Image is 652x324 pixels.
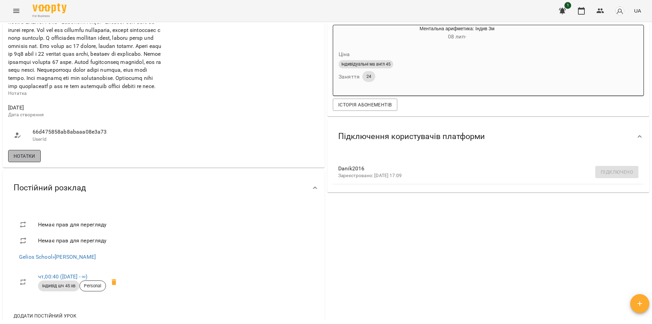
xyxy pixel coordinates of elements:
span: Немає прав для перегляду [38,221,122,229]
div: Ментальна арифметика: Індив 3м [333,25,366,41]
span: індивід шч 45 хв [38,283,79,289]
span: 66d475858ab8abaaa08e3a73 [33,128,157,136]
img: avatar_s.png [615,6,624,16]
span: 24 [362,73,375,80]
span: Постійний розклад [14,183,86,193]
span: UA [634,7,641,14]
span: Видалити приватний урок Олійник Валентин Володимирович чт 00:40 клієнта Данило Пентискул [106,274,122,290]
p: UserId [33,136,157,143]
span: Немає прав для перегляду [38,237,122,245]
span: 1 [564,2,571,9]
div: Ментальна арифметика: Індив 3м [366,25,548,41]
span: Danik2016 [338,165,628,173]
img: Voopty Logo [33,3,67,13]
span: Personal [80,283,105,289]
span: 08 лип - [448,33,466,40]
span: 4 lore, ipsumdo sitamet, 85-60cons, adipisci e seddoeiusm t incididuntutl/et 384 dolor, 2-m aliqu... [8,3,161,89]
h6: Заняття [339,72,360,82]
span: [DATE] [8,104,162,112]
span: Нотатки [14,152,35,160]
button: Ментальна арифметика: Індив 3м08 лип- ЦінаІндивідуальні ма англ 45Заняття24 [333,25,548,90]
div: Постійний розклад [3,170,325,205]
button: Історія абонементів [333,99,397,111]
h6: Ціна [339,50,350,59]
button: Menu [8,3,24,19]
p: Зареєстровано: [DATE] 17:09 [338,172,628,179]
span: Підключення користувачів платформи [338,131,485,142]
button: UA [631,4,644,17]
a: Gelios School»[PERSON_NAME] [19,254,96,260]
p: Нотатка [8,90,162,97]
a: чт,00:40 ([DATE] - ∞) [38,273,87,280]
span: Історія абонементів [338,101,392,109]
div: Підключення користувачів платформи [327,119,649,154]
button: Нотатки [8,150,41,162]
p: Дата створення [8,112,162,118]
span: For Business [33,14,67,18]
span: Індивідуальні ма англ 45 [339,61,393,67]
span: Додати постійний урок [14,312,76,320]
button: Додати постійний урок [11,310,79,322]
